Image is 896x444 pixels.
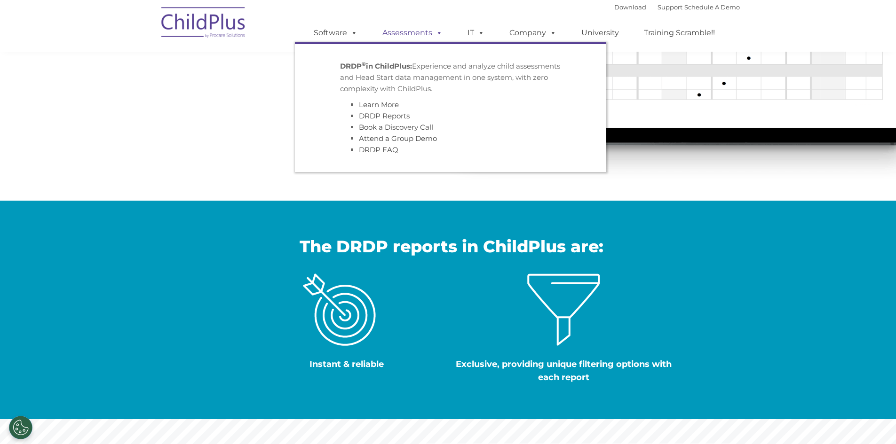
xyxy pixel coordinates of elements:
[634,23,724,42] a: Training Scramble!!
[614,3,646,11] a: Download
[157,0,251,47] img: ChildPlus by Procare Solutions
[362,61,366,67] sup: ©
[684,3,740,11] a: Schedule A Demo
[245,358,448,371] h4: Instant & reliable
[455,358,672,384] h4: Exclusive, providing unique filtering options with each report
[359,111,410,120] a: DRDP Reports
[373,23,452,42] a: Assessments
[340,62,412,70] strong: DRDP in ChildPlus:
[500,23,566,42] a: Company
[614,3,740,11] font: |
[303,273,376,346] img: reliable
[359,134,437,143] a: Attend a Group Demo
[572,23,628,42] a: University
[359,123,433,132] a: Book a Discovery Call
[359,145,398,154] a: DRDP FAQ
[304,23,367,42] a: Software
[359,100,399,109] a: Learn More
[527,273,600,346] img: filter
[9,416,32,439] button: Cookies Settings
[458,23,494,42] a: IT
[658,3,682,11] a: Support
[340,61,561,94] p: Experience and analyze child assessments and Head Start data management in one system, with zero ...
[7,236,896,257] h2: The DRDP reports in ChildPlus are:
